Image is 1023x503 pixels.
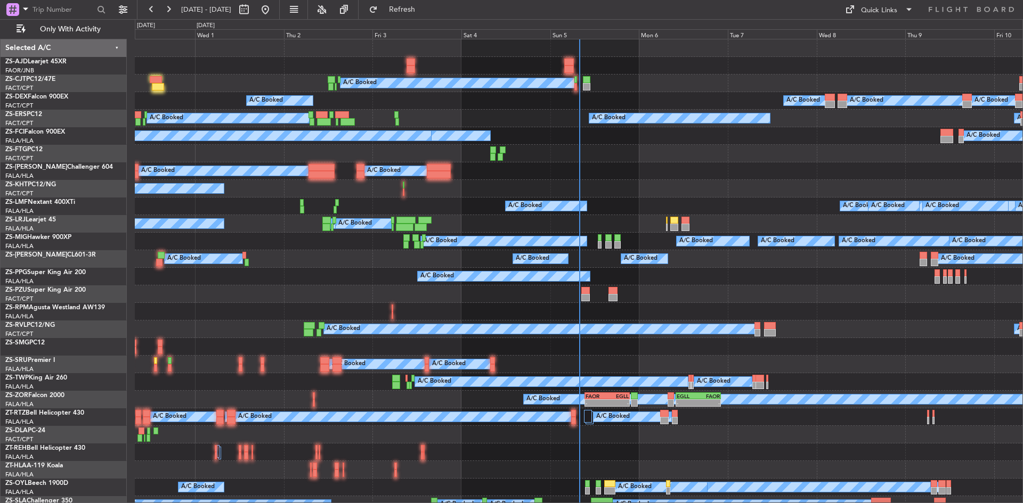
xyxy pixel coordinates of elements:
[249,93,283,109] div: A/C Booked
[5,164,67,170] span: ZS-[PERSON_NAME]
[5,304,105,311] a: ZS-RPMAgusta Westland AW139
[5,427,28,434] span: ZS-DLA
[975,93,1008,109] div: A/C Booked
[550,29,639,39] div: Sun 5
[5,410,26,416] span: ZT-RTZ
[327,321,360,337] div: A/C Booked
[5,76,26,83] span: ZS-CJT
[380,6,425,13] span: Refresh
[5,400,34,408] a: FALA/HLA
[5,59,67,65] a: ZS-AJDLearjet 45XR
[842,233,875,249] div: A/C Booked
[137,21,155,30] div: [DATE]
[5,234,27,241] span: ZS-MIG
[941,251,975,267] div: A/C Booked
[5,463,27,469] span: ZT-HLA
[607,393,628,399] div: EGLL
[28,26,112,33] span: Only With Activity
[153,409,186,425] div: A/C Booked
[5,357,55,364] a: ZS-SRUPremier I
[367,163,401,179] div: A/C Booked
[5,76,55,83] a: ZS-CJTPC12/47E
[5,234,71,241] a: ZS-MIGHawker 900XP
[5,217,26,223] span: ZS-LRJ
[5,287,27,293] span: ZS-PZU
[526,391,560,407] div: A/C Booked
[817,29,906,39] div: Wed 8
[516,251,549,267] div: A/C Booked
[596,409,630,425] div: A/C Booked
[5,435,33,443] a: FACT/CPT
[5,146,27,153] span: ZS-FTG
[238,409,272,425] div: A/C Booked
[12,21,116,38] button: Only With Activity
[677,393,699,399] div: EGLL
[843,198,876,214] div: A/C Booked
[284,29,373,39] div: Thu 2
[5,182,56,188] a: ZS-KHTPC12/NG
[5,392,64,399] a: ZS-ZORFalcon 2000
[586,400,607,406] div: -
[420,268,454,284] div: A/C Booked
[5,340,29,346] span: ZS-SMG
[925,198,959,214] div: A/C Booked
[592,110,626,126] div: A/C Booked
[33,2,94,18] input: Trip Number
[5,418,34,426] a: FALA/HLA
[5,94,68,100] a: ZS-DEXFalcon 900EX
[5,154,33,162] a: FACT/CPT
[508,198,542,214] div: A/C Booked
[181,479,215,495] div: A/C Booked
[5,277,34,285] a: FALA/HLA
[871,198,905,214] div: A/C Booked
[5,189,33,197] a: FACT/CPT
[761,233,794,249] div: A/C Booked
[461,29,550,39] div: Sat 4
[5,252,96,258] a: ZS-[PERSON_NAME]CL601-3R
[5,164,113,170] a: ZS-[PERSON_NAME]Challenger 604
[5,330,33,338] a: FACT/CPT
[5,199,28,205] span: ZS-LMF
[343,75,377,91] div: A/C Booked
[607,400,628,406] div: -
[679,233,713,249] div: A/C Booked
[181,5,231,14] span: [DATE] - [DATE]
[677,400,699,406] div: -
[5,445,85,451] a: ZT-REHBell Helicopter 430
[861,5,897,16] div: Quick Links
[195,29,284,39] div: Wed 1
[5,312,34,320] a: FALA/HLA
[106,29,195,39] div: Tue 30
[424,233,457,249] div: A/C Booked
[5,269,27,276] span: ZS-PPG
[639,29,728,39] div: Mon 6
[5,111,42,118] a: ZS-ERSPC12
[5,427,45,434] a: ZS-DLAPC-24
[5,199,75,205] a: ZS-LMFNextant 400XTi
[150,110,183,126] div: A/C Booked
[5,365,34,373] a: FALA/HLA
[967,128,1000,144] div: A/C Booked
[5,225,34,233] a: FALA/HLA
[728,29,817,39] div: Tue 7
[5,480,68,486] a: ZS-OYLBeech 1900D
[786,93,820,109] div: A/C Booked
[5,304,29,311] span: ZS-RPM
[5,94,28,100] span: ZS-DEX
[5,340,45,346] a: ZS-SMGPC12
[850,93,883,109] div: A/C Booked
[5,480,28,486] span: ZS-OYL
[5,84,33,92] a: FACT/CPT
[5,137,34,145] a: FALA/HLA
[5,453,34,461] a: FALA/HLA
[5,463,63,469] a: ZT-HLAA-119 Koala
[698,393,720,399] div: FAOR
[5,172,34,180] a: FALA/HLA
[167,251,201,267] div: A/C Booked
[197,21,215,30] div: [DATE]
[332,356,366,372] div: A/C Booked
[5,102,33,110] a: FACT/CPT
[952,233,986,249] div: A/C Booked
[697,374,730,390] div: A/C Booked
[5,357,28,364] span: ZS-SRU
